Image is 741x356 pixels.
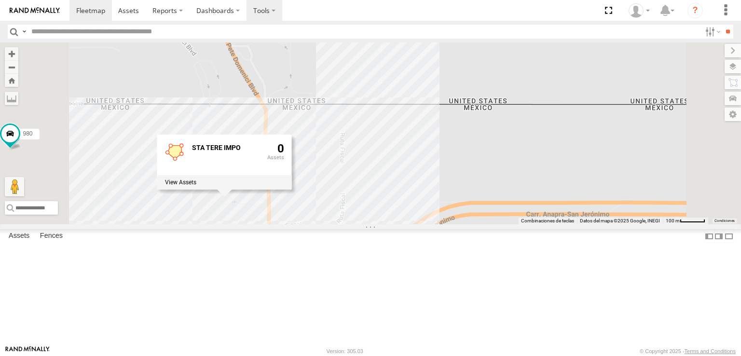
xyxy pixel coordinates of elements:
[685,348,736,354] a: Terms and Conditions
[165,178,196,185] label: View assets associated with this fence
[4,230,34,243] label: Assets
[35,230,68,243] label: Fences
[666,218,680,223] span: 100 m
[20,25,28,39] label: Search Query
[580,218,660,223] span: Datos del mapa ©2025 Google, INEGI
[10,7,60,14] img: rand-logo.svg
[714,219,735,222] a: Condiciones
[5,47,18,60] button: Zoom in
[5,177,24,196] button: Arrastra el hombrecito naranja al mapa para abrir Street View
[725,108,741,121] label: Map Settings
[714,229,724,243] label: Dock Summary Table to the Right
[701,25,722,39] label: Search Filter Options
[327,348,363,354] div: Version: 305.03
[267,142,284,173] div: 0
[663,218,708,224] button: Escala del mapa: 100 m por 49 píxeles
[192,144,260,151] div: Fence Name - STA TERE IMPO
[5,60,18,74] button: Zoom out
[687,3,703,18] i: ?
[724,229,734,243] label: Hide Summary Table
[640,348,736,354] div: © Copyright 2025 -
[521,218,574,224] button: Combinaciones de teclas
[5,92,18,105] label: Measure
[625,3,653,18] div: foxconn f
[704,229,714,243] label: Dock Summary Table to the Left
[23,130,32,137] span: 980
[5,346,50,356] a: Visit our Website
[5,74,18,87] button: Zoom Home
